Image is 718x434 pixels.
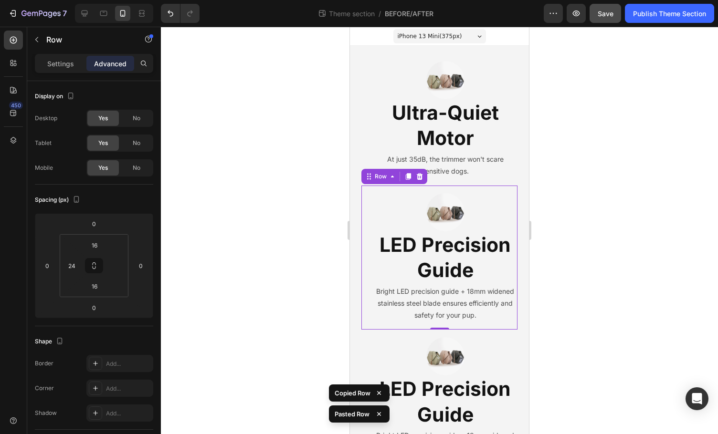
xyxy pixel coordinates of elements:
div: Display on [35,90,76,103]
input: 0 [40,258,54,273]
p: Copied Row [335,388,370,398]
input: NaNpx [110,258,125,273]
span: No [133,139,140,147]
div: Shape [35,335,65,348]
span: Yes [98,164,108,172]
span: Yes [98,139,108,147]
div: Desktop [35,114,57,123]
div: Mobile [35,164,53,172]
div: Undo/Redo [161,4,200,23]
div: 450 [9,102,23,109]
div: Corner [35,384,54,393]
div: Border [35,359,53,368]
input: 24px [64,258,79,273]
div: Add... [106,409,151,418]
span: Theme section [327,9,377,19]
button: 7 [4,4,71,23]
span: / [379,9,381,19]
div: Spacing (px) [35,194,82,207]
span: BEFORE/AFTER [385,9,433,19]
span: No [133,164,140,172]
input: l [85,238,104,252]
p: Settings [47,59,74,69]
input: l [85,279,104,293]
button: Publish Theme Section [625,4,714,23]
button: Save [590,4,621,23]
div: Add... [106,384,151,393]
div: Shadow [35,409,57,417]
span: No [133,114,140,123]
p: Row [46,34,127,45]
p: 7 [63,8,67,19]
span: Save [598,10,613,18]
span: Yes [98,114,108,123]
p: Advanced [94,59,127,69]
iframe: Design area [350,27,529,434]
input: 0 [84,300,104,315]
div: Tablet [35,139,52,147]
div: Add... [106,360,151,368]
div: Publish Theme Section [633,9,706,19]
input: 0 [84,217,104,231]
input: 0 [134,258,148,273]
div: Open Intercom Messenger [686,387,708,410]
p: Pasted Row [335,409,370,419]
